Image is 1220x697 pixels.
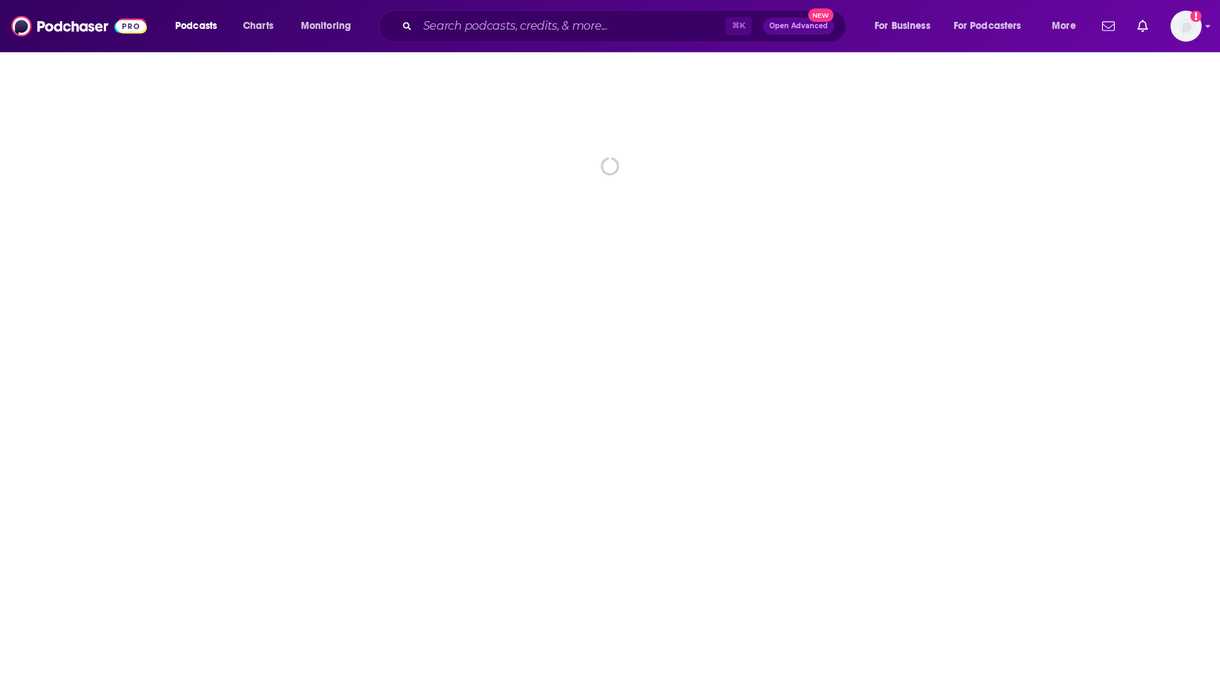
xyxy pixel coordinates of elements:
button: open menu [944,15,1042,37]
button: open menu [865,15,948,37]
span: More [1052,16,1076,36]
svg: Add a profile image [1190,11,1202,22]
input: Search podcasts, credits, & more... [417,15,726,37]
span: ⌘ K [726,17,752,35]
span: For Business [875,16,930,36]
div: Search podcasts, credits, & more... [392,10,860,42]
button: open menu [1042,15,1094,37]
span: For Podcasters [954,16,1021,36]
span: New [808,8,834,22]
a: Show notifications dropdown [1096,14,1120,38]
img: User Profile [1171,11,1202,42]
img: Podchaser - Follow, Share and Rate Podcasts [11,13,147,40]
a: Show notifications dropdown [1132,14,1154,38]
button: Show profile menu [1171,11,1202,42]
button: open menu [165,15,235,37]
span: Charts [243,16,273,36]
button: Open AdvancedNew [763,18,834,35]
span: Open Advanced [769,23,828,30]
button: open menu [291,15,369,37]
a: Charts [234,15,282,37]
span: Logged in as Christina1234 [1171,11,1202,42]
span: Monitoring [301,16,351,36]
span: Podcasts [175,16,217,36]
